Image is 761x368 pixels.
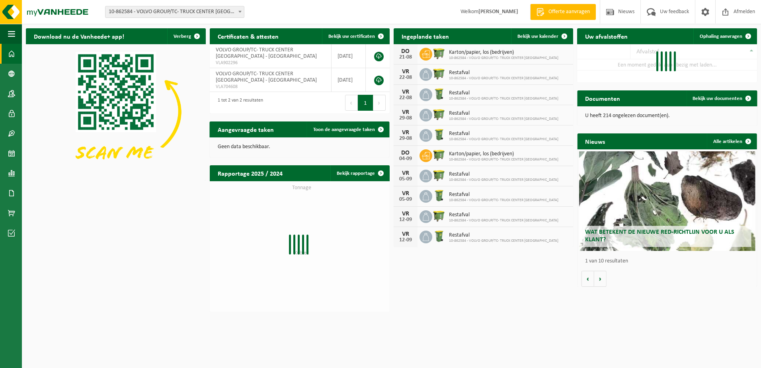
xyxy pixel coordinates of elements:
span: 10-862584 - VOLVO GROUP/TC- TRUCK CENTER [GEOGRAPHIC_DATA] [449,218,558,223]
a: Bekijk rapportage [330,165,389,181]
div: 05-09 [398,176,414,182]
span: 10-862584 - VOLVO GROUP/TC- TRUCK CENTER [GEOGRAPHIC_DATA] [449,239,558,243]
p: 1 van 10 resultaten [585,258,753,264]
div: 21-08 [398,55,414,60]
div: 12-09 [398,217,414,223]
h2: Rapportage 2025 / 2024 [210,165,291,181]
img: WB-0240-HPE-GN-50 [432,189,446,202]
span: Restafval [449,131,558,137]
img: WB-1100-HPE-GN-50 [432,47,446,60]
span: Karton/papier, los (bedrijven) [449,49,558,56]
a: Bekijk uw certificaten [322,28,389,44]
button: Volgende [594,271,606,287]
a: Ophaling aanvragen [693,28,756,44]
div: 29-08 [398,136,414,141]
button: Previous [345,95,358,111]
span: 10-862584 - VOLVO GROUP/TC- TRUCK CENTER [GEOGRAPHIC_DATA] [449,137,558,142]
div: VR [398,211,414,217]
h2: Certificaten & attesten [210,28,287,44]
h2: Nieuws [577,133,613,149]
div: VR [398,129,414,136]
img: WB-0240-HPE-GN-50 [432,128,446,141]
span: Restafval [449,192,558,198]
span: Restafval [449,70,558,76]
span: 10-862584 - VOLVO GROUP/TC- TRUCK CENTER ANTWERPEN - ANTWERPEN [105,6,244,18]
span: Restafval [449,171,558,178]
span: 10-862584 - VOLVO GROUP/TC- TRUCK CENTER [GEOGRAPHIC_DATA] [449,96,558,101]
span: Toon de aangevraagde taken [313,127,375,132]
div: VR [398,109,414,115]
a: Offerte aanvragen [530,4,596,20]
h2: Aangevraagde taken [210,121,282,137]
img: WB-1100-HPE-GN-50 [432,148,446,162]
div: 22-08 [398,75,414,80]
div: VR [398,170,414,176]
span: VLA902296 [216,60,325,66]
img: WB-1100-HPE-GN-50 [432,67,446,80]
td: [DATE] [332,68,366,92]
span: Ophaling aanvragen [700,34,742,39]
span: Bekijk uw documenten [693,96,742,101]
span: 10-862584 - VOLVO GROUP/TC- TRUCK CENTER [GEOGRAPHIC_DATA] [449,56,558,61]
div: 05-09 [398,197,414,202]
span: Restafval [449,212,558,218]
img: WB-1100-HPE-GN-50 [432,108,446,121]
p: U heeft 214 ongelezen document(en). [585,113,749,119]
div: VR [398,89,414,95]
div: DO [398,150,414,156]
img: Download de VHEPlus App [26,44,206,179]
span: 10-862584 - VOLVO GROUP/TC- TRUCK CENTER [GEOGRAPHIC_DATA] [449,178,558,182]
div: VR [398,231,414,237]
a: Bekijk uw kalender [511,28,572,44]
div: 22-08 [398,95,414,101]
h2: Documenten [577,90,628,106]
div: DO [398,48,414,55]
span: Offerte aanvragen [546,8,592,16]
span: Restafval [449,110,558,117]
span: Restafval [449,232,558,239]
span: VOLVO GROUP/TC- TRUCK CENTER [GEOGRAPHIC_DATA] - [GEOGRAPHIC_DATA] [216,47,317,59]
span: Bekijk uw kalender [517,34,558,39]
span: Restafval [449,90,558,96]
a: Alle artikelen [707,133,756,149]
img: WB-0240-HPE-GN-50 [432,87,446,101]
div: VR [398,190,414,197]
a: Toon de aangevraagde taken [307,121,389,137]
span: Karton/papier, los (bedrijven) [449,151,558,157]
span: VLA704608 [216,84,325,90]
span: VOLVO GROUP/TC- TRUCK CENTER [GEOGRAPHIC_DATA] - [GEOGRAPHIC_DATA] [216,71,317,83]
button: Verberg [167,28,205,44]
p: Geen data beschikbaar. [218,144,382,150]
div: VR [398,69,414,75]
span: 10-862584 - VOLVO GROUP/TC- TRUCK CENTER [GEOGRAPHIC_DATA] [449,76,558,81]
strong: [PERSON_NAME] [478,9,518,15]
div: 29-08 [398,115,414,121]
a: Wat betekent de nieuwe RED-richtlijn voor u als klant? [579,151,755,251]
span: Wat betekent de nieuwe RED-richtlijn voor u als klant? [585,229,734,243]
span: 10-862584 - VOLVO GROUP/TC- TRUCK CENTER [GEOGRAPHIC_DATA] [449,157,558,162]
button: 1 [358,95,373,111]
img: WB-0240-HPE-GN-50 [432,229,446,243]
button: Next [373,95,386,111]
div: 1 tot 2 van 2 resultaten [214,94,263,112]
h2: Ingeplande taken [394,28,457,44]
td: [DATE] [332,44,366,68]
span: 10-862584 - VOLVO GROUP/TC- TRUCK CENTER [GEOGRAPHIC_DATA] [449,117,558,121]
img: WB-1100-HPE-GN-50 [432,209,446,223]
div: 12-09 [398,237,414,243]
h2: Download nu de Vanheede+ app! [26,28,132,44]
span: Bekijk uw certificaten [328,34,375,39]
img: WB-1100-HPE-GN-50 [432,168,446,182]
span: Verberg [174,34,191,39]
button: Vorige [581,271,594,287]
a: Bekijk uw documenten [686,90,756,106]
h2: Uw afvalstoffen [577,28,636,44]
div: 04-09 [398,156,414,162]
span: 10-862584 - VOLVO GROUP/TC- TRUCK CENTER [GEOGRAPHIC_DATA] [449,198,558,203]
